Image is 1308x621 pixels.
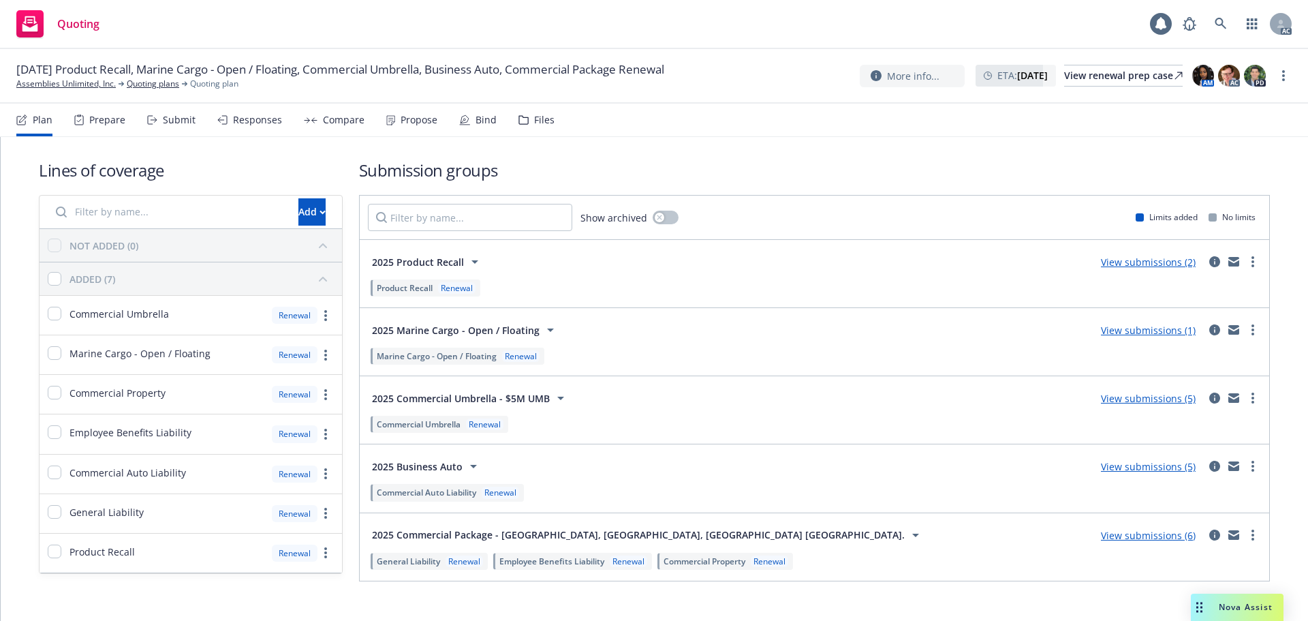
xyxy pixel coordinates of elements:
[48,198,290,226] input: Filter by name...
[359,159,1270,181] h1: Submission groups
[317,307,334,324] a: more
[1191,594,1208,621] div: Drag to move
[1245,527,1261,543] a: more
[1245,390,1261,406] a: more
[482,487,519,498] div: Renewal
[69,466,186,480] span: Commercial Auto Liability
[377,556,440,567] span: General Liability
[69,346,211,361] span: Marine Cargo - Open / Floating
[298,199,326,225] div: Add
[1101,460,1196,473] a: View submissions (5)
[1226,527,1242,543] a: mail
[446,556,483,567] div: Renewal
[368,204,572,231] input: Filter by name...
[377,350,497,362] span: Marine Cargo - Open / Floating
[1206,458,1223,474] a: circleInformation
[1226,254,1242,270] a: mail
[16,78,116,90] a: Assemblies Unlimited, Inc.
[317,466,334,482] a: more
[372,255,464,269] span: 2025 Product Recall
[69,505,144,519] span: General Liability
[317,426,334,442] a: more
[466,419,503,430] div: Renewal
[69,272,115,286] div: ADDED (7)
[1244,65,1266,87] img: photo
[377,419,461,430] span: Commercial Umbrella
[401,115,437,125] div: Propose
[317,347,334,363] a: more
[272,386,317,403] div: Renewal
[1206,390,1223,406] a: circleInformation
[377,282,433,294] span: Product Recall
[997,68,1048,82] span: ETA :
[887,69,939,83] span: More info...
[502,350,540,362] div: Renewal
[860,65,965,87] button: More info...
[368,248,487,275] button: 2025 Product Recall
[127,78,179,90] a: Quoting plans
[57,18,99,29] span: Quoting
[1064,65,1183,87] a: View renewal prep case
[1275,67,1292,84] a: more
[610,556,647,567] div: Renewal
[1136,211,1198,223] div: Limits added
[1239,10,1266,37] a: Switch app
[16,61,664,78] span: [DATE] Product Recall, Marine Cargo - Open / Floating, Commercial Umbrella, Business Auto, Commer...
[1064,65,1183,86] div: View renewal prep case
[1101,392,1196,405] a: View submissions (5)
[580,211,647,225] span: Show archived
[11,5,105,43] a: Quoting
[69,268,334,290] button: ADDED (7)
[272,425,317,442] div: Renewal
[1226,322,1242,338] a: mail
[190,78,238,90] span: Quoting plan
[377,487,476,498] span: Commercial Auto Liability
[438,282,476,294] div: Renewal
[163,115,196,125] div: Submit
[233,115,282,125] div: Responses
[272,346,317,363] div: Renewal
[368,521,928,549] button: 2025 Commercial Package - [GEOGRAPHIC_DATA], [GEOGRAPHIC_DATA], [GEOGRAPHIC_DATA] [GEOGRAPHIC_DATA].
[1101,256,1196,269] a: View submissions (2)
[1192,65,1214,87] img: photo
[1207,10,1234,37] a: Search
[272,307,317,324] div: Renewal
[368,453,486,480] button: 2025 Business Auto
[368,384,573,412] button: 2025 Commercial Umbrella - $5M UMB
[1245,322,1261,338] a: more
[272,545,317,562] div: Renewal
[1101,529,1196,542] a: View submissions (6)
[1226,390,1242,406] a: mail
[664,556,745,567] span: Commercial Property
[1191,594,1283,621] button: Nova Assist
[33,115,52,125] div: Plan
[69,545,135,559] span: Product Recall
[69,239,138,253] div: NOT ADDED (0)
[1206,527,1223,543] a: circleInformation
[317,545,334,561] a: more
[499,556,604,567] span: Employee Benefits Liability
[1206,322,1223,338] a: circleInformation
[323,115,364,125] div: Compare
[372,528,905,542] span: 2025 Commercial Package - [GEOGRAPHIC_DATA], [GEOGRAPHIC_DATA], [GEOGRAPHIC_DATA] [GEOGRAPHIC_DATA].
[372,459,463,474] span: 2025 Business Auto
[272,466,317,483] div: Renewal
[272,505,317,522] div: Renewal
[1209,211,1256,223] div: No limits
[1176,10,1203,37] a: Report a Bug
[476,115,497,125] div: Bind
[1226,458,1242,474] a: mail
[89,115,125,125] div: Prepare
[534,115,555,125] div: Files
[1017,69,1048,82] strong: [DATE]
[317,505,334,521] a: more
[751,556,788,567] div: Renewal
[368,316,563,344] button: 2025 Marine Cargo - Open / Floating
[1245,458,1261,474] a: more
[69,425,191,440] span: Employee Benefits Liability
[69,386,166,400] span: Commercial Property
[39,159,343,181] h1: Lines of coverage
[372,323,540,337] span: 2025 Marine Cargo - Open / Floating
[1101,324,1196,337] a: View submissions (1)
[1218,65,1240,87] img: photo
